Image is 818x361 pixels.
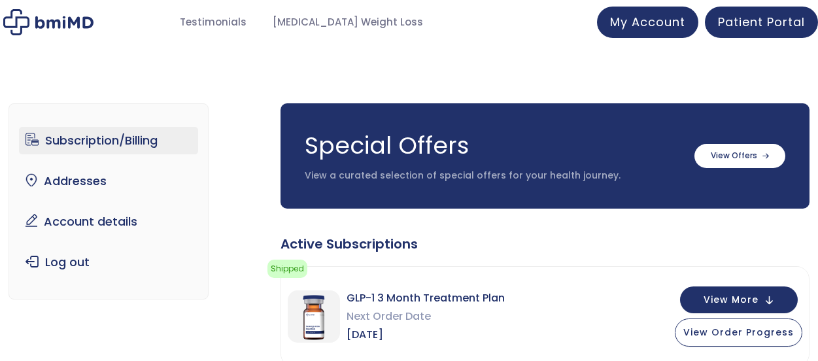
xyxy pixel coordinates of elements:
a: Subscription/Billing [19,127,198,154]
img: My account [3,9,94,35]
button: View More [680,286,798,313]
a: Addresses [19,167,198,195]
button: View Order Progress [675,318,802,347]
a: Log out [19,249,198,276]
a: [MEDICAL_DATA] Weight Loss [260,10,436,35]
span: Testimonials [180,15,247,30]
span: [MEDICAL_DATA] Weight Loss [273,15,423,30]
a: Account details [19,208,198,235]
div: Active Subscriptions [281,235,809,253]
nav: Account pages [9,103,209,300]
a: Testimonials [167,10,260,35]
span: GLP-1 3 Month Treatment Plan [347,289,505,307]
span: Shipped [267,260,307,278]
h3: Special Offers [305,129,681,162]
span: View More [704,296,758,304]
p: View a curated selection of special offers for your health journey. [305,169,681,182]
span: [DATE] [347,326,505,344]
a: My Account [597,7,698,38]
span: Patient Portal [718,14,805,30]
span: Next Order Date [347,307,505,326]
a: Patient Portal [705,7,818,38]
span: View Order Progress [683,326,794,339]
span: My Account [610,14,685,30]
